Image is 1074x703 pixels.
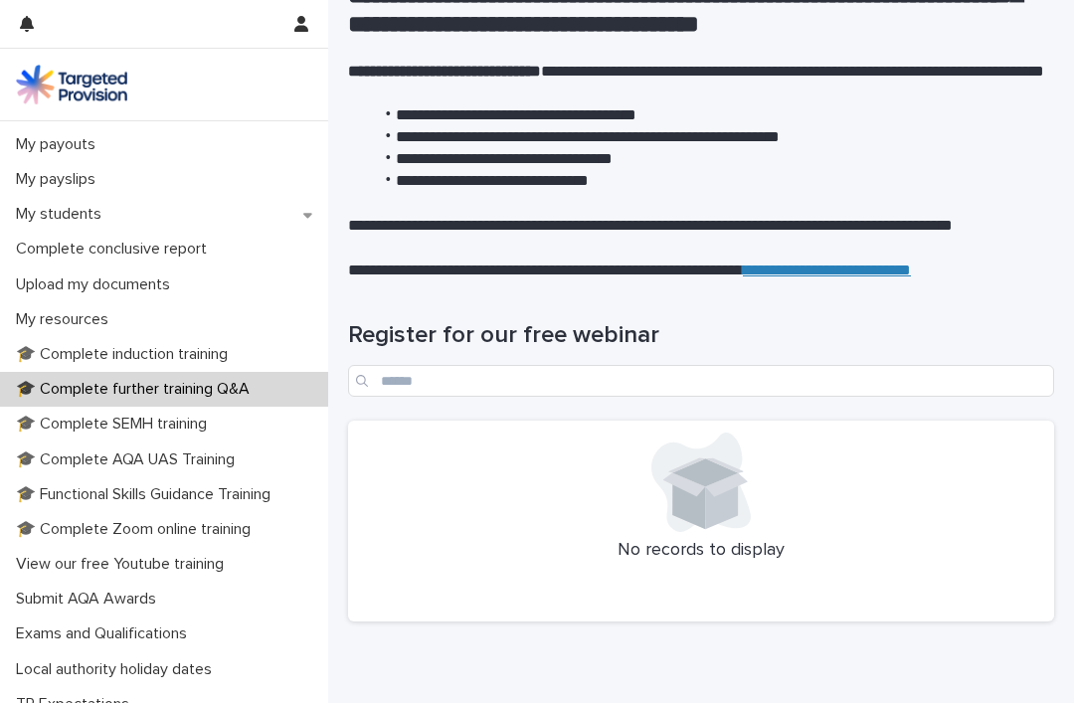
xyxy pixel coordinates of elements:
p: Complete conclusive report [8,240,223,259]
p: No records to display [360,540,1042,562]
p: View our free Youtube training [8,555,240,574]
p: My payslips [8,170,111,189]
input: Search [348,365,1054,397]
p: My resources [8,310,124,329]
p: 🎓 Complete AQA UAS Training [8,450,251,469]
img: M5nRWzHhSzIhMunXDL62 [16,65,127,104]
p: 🎓 Complete further training Q&A [8,380,266,399]
p: 🎓 Complete SEMH training [8,415,223,434]
p: My payouts [8,135,111,154]
p: Submit AQA Awards [8,590,172,609]
p: 🎓 Complete Zoom online training [8,520,267,539]
h1: Register for our free webinar [348,321,1054,350]
p: Exams and Qualifications [8,624,203,643]
p: Local authority holiday dates [8,660,228,679]
p: 🎓 Complete induction training [8,345,244,364]
p: 🎓 Functional Skills Guidance Training [8,485,286,504]
p: My students [8,205,117,224]
p: Upload my documents [8,275,186,294]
